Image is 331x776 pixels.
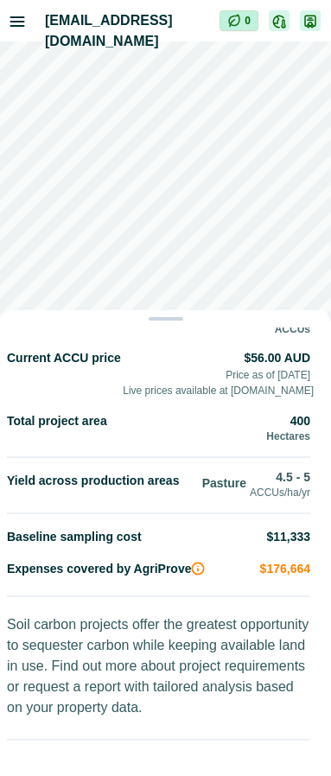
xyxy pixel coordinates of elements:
p: Soil carbon projects offer the greatest opportunity to sequester carbon while keeping available l... [7,614,310,728]
p: Price as of [DATE] [226,367,310,383]
p: $56.00 AUD [244,349,310,367]
p: $11,333 [266,528,310,546]
p: ACCUs/ha/yr [250,487,310,499]
p: $176,664 [260,560,310,578]
p: 400 [290,412,310,430]
button: Info [191,562,205,576]
p: Pasture [202,474,246,493]
p: ACCUs [275,323,310,335]
p: Expenses covered by AgriProve [7,560,191,578]
p: 4.5 - 5 [276,468,310,487]
p: Total project area [7,412,107,430]
p: Baseline sampling cost [7,528,142,546]
p: Current ACCU price [7,349,121,398]
a: Live prices available at [DOMAIN_NAME] [123,383,314,398]
p: Yield across production areas [7,472,179,490]
p: Hectares [266,430,310,442]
